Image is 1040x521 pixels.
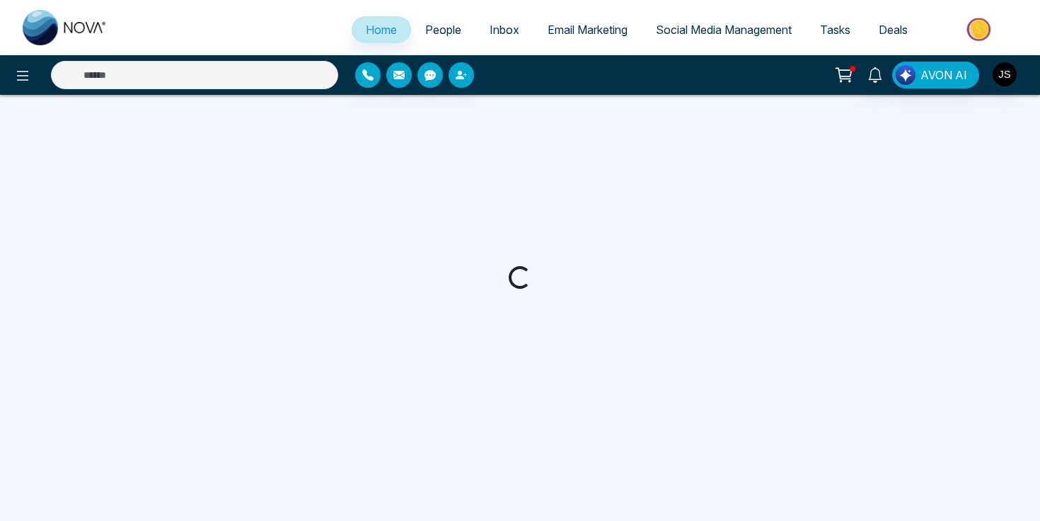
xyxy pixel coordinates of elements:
span: Social Media Management [656,23,792,37]
span: Deals [879,23,908,37]
img: Lead Flow [896,65,915,85]
a: People [411,16,475,43]
span: Email Marketing [548,23,628,37]
a: Inbox [475,16,533,43]
a: Deals [865,16,922,43]
span: AVON AI [920,67,967,84]
img: Market-place.gif [929,13,1032,45]
span: Home [366,23,397,37]
span: People [425,23,461,37]
button: AVON AI [892,62,979,88]
a: Social Media Management [642,16,806,43]
a: Home [352,16,411,43]
img: User Avatar [993,62,1017,86]
img: Nova CRM Logo [23,10,108,45]
a: Email Marketing [533,16,642,43]
span: Inbox [490,23,519,37]
a: Tasks [806,16,865,43]
span: Tasks [820,23,850,37]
